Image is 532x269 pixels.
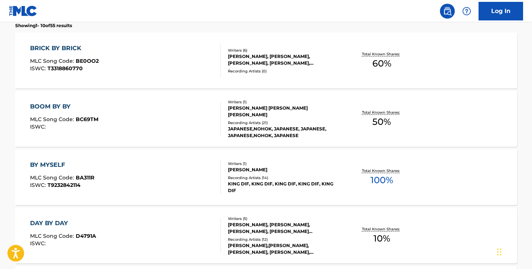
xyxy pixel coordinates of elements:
span: ISWC : [30,240,48,247]
div: BRICK BY BRICK [30,44,99,53]
div: Writers ( 5 ) [228,216,340,221]
a: BY MYSELFMLC Song Code:BA311RISWC:T9232842114Writers (1)[PERSON_NAME]Recording Artists (14)KING D... [15,149,517,205]
span: ISWC : [30,123,48,130]
div: [PERSON_NAME], [PERSON_NAME], [PERSON_NAME], [PERSON_NAME] [PERSON_NAME], [PERSON_NAME] [228,221,340,235]
div: [PERSON_NAME], [PERSON_NAME], [PERSON_NAME], [PERSON_NAME], [PERSON_NAME], [PERSON_NAME] [228,53,340,67]
span: 10 % [373,232,390,245]
span: MLC Song Code : [30,174,76,181]
div: Writers ( 1 ) [228,99,340,105]
iframe: Chat Widget [495,233,532,269]
div: Writers ( 6 ) [228,48,340,53]
a: BOOM BY BYMLC Song Code:BC69TMISWC:Writers (1)[PERSON_NAME] [PERSON_NAME] [PERSON_NAME]Recording ... [15,91,517,147]
span: ISWC : [30,65,48,72]
span: BE0OO2 [76,58,99,64]
div: [PERSON_NAME],[PERSON_NAME], [PERSON_NAME], [PERSON_NAME], [PERSON_NAME], [PERSON_NAME] [228,242,340,256]
div: JAPANESE,NOHOK, JAPANESE, JAPANESE, JAPANESE,NOHOK, JAPANESE [228,126,340,139]
div: BY MYSELF [30,161,94,169]
div: Recording Artists ( 0 ) [228,68,340,74]
span: 100 % [371,174,393,187]
span: MLC Song Code : [30,58,76,64]
div: Help [459,4,474,19]
span: 60 % [372,57,391,70]
a: BRICK BY BRICKMLC Song Code:BE0OO2ISWC:T3318860770Writers (6)[PERSON_NAME], [PERSON_NAME], [PERSO... [15,33,517,88]
span: MLC Song Code : [30,233,76,239]
div: [PERSON_NAME] [228,166,340,173]
img: MLC Logo [9,6,37,16]
div: Recording Artists ( 14 ) [228,175,340,181]
span: BC69TM [76,116,98,123]
a: DAY BY DAYMLC Song Code:D4791AISWC:Writers (5)[PERSON_NAME], [PERSON_NAME], [PERSON_NAME], [PERSO... [15,208,517,263]
div: DAY BY DAY [30,219,96,228]
p: Showing 1 - 10 of 55 results [15,22,72,29]
span: ISWC : [30,182,48,188]
span: T3318860770 [48,65,83,72]
a: Log In [479,2,523,20]
a: Public Search [440,4,455,19]
div: KING DIF, KING DIF, KING DIF, KING DIF, KING DIF [228,181,340,194]
p: Total Known Shares: [362,168,402,174]
span: MLC Song Code : [30,116,76,123]
p: Total Known Shares: [362,226,402,232]
span: D4791A [76,233,96,239]
p: Total Known Shares: [362,51,402,57]
div: Recording Artists ( 21 ) [228,120,340,126]
div: BOOM BY BY [30,102,98,111]
span: T9232842114 [48,182,81,188]
div: Recording Artists ( 12 ) [228,237,340,242]
img: help [462,7,471,16]
div: Drag [497,241,502,263]
span: BA311R [76,174,94,181]
div: [PERSON_NAME] [PERSON_NAME] [PERSON_NAME] [228,105,340,118]
span: 50 % [372,115,391,129]
p: Total Known Shares: [362,110,402,115]
img: search [443,7,452,16]
div: Writers ( 1 ) [228,161,340,166]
